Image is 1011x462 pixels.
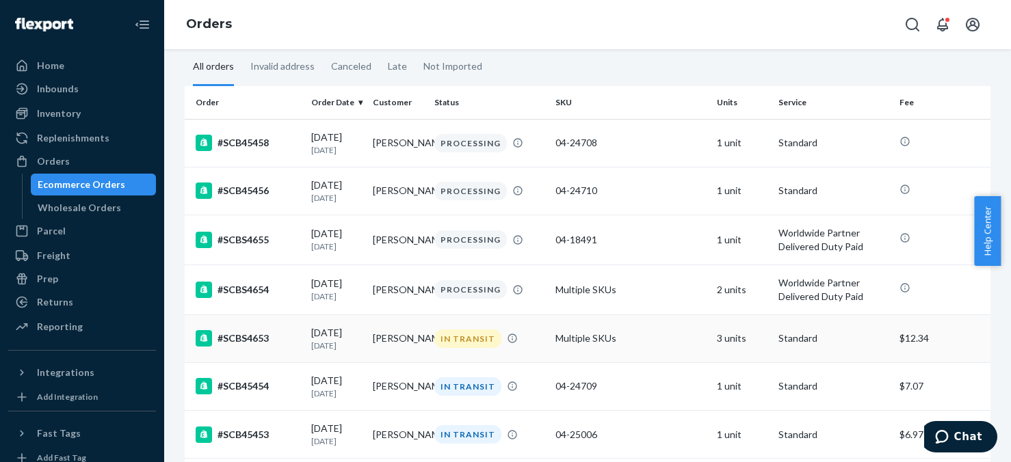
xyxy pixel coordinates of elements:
a: Freight [8,245,156,267]
ol: breadcrumbs [175,5,243,44]
div: #SCB45454 [196,378,300,394]
div: Reporting [37,320,83,334]
td: 1 unit [711,411,773,459]
td: 1 unit [711,215,773,264]
div: [DATE] [311,131,362,156]
div: [DATE] [311,422,362,447]
div: Returns [37,295,73,309]
td: [PERSON_NAME] [367,264,429,314]
td: [PERSON_NAME] [367,119,429,167]
div: IN TRANSIT [434,329,501,348]
td: 2 units [711,264,773,314]
p: [DATE] [311,241,362,252]
th: Status [429,86,550,119]
div: PROCESSING [434,280,507,299]
div: Ecommerce Orders [38,178,125,191]
td: $6.97 [894,411,990,459]
p: [DATE] [311,340,362,351]
div: Home [37,59,64,72]
td: [PERSON_NAME] [367,215,429,264]
a: Orders [186,16,232,31]
a: Wholesale Orders [31,197,157,219]
p: Standard [778,428,889,441]
p: Standard [778,136,889,150]
div: #SCBS4653 [196,330,300,346]
th: Order [185,86,306,119]
p: [DATE] [311,435,362,447]
th: Fee [894,86,990,119]
p: [DATE] [311,192,362,204]
td: 1 unit [711,167,773,215]
div: IN TRANSIT [434,377,501,396]
div: Inbounds [37,82,79,96]
div: 04-18491 [555,233,706,247]
div: PROCESSING [434,230,507,249]
a: Replenishments [8,127,156,149]
a: Orders [8,150,156,172]
a: Prep [8,268,156,290]
p: Worldwide Partner Delivered Duty Paid [778,226,889,254]
div: Not Imported [423,49,482,84]
div: Parcel [37,224,66,238]
button: Close Navigation [129,11,156,38]
a: Returns [8,291,156,313]
th: Order Date [306,86,367,119]
div: #SCB45456 [196,182,300,199]
td: [PERSON_NAME] [367,411,429,459]
div: Prep [37,272,58,286]
div: Replenishments [37,131,109,145]
div: PROCESSING [434,134,507,152]
div: Freight [37,249,70,262]
span: Help Center [974,196,1001,266]
div: [DATE] [311,374,362,399]
div: Add Integration [37,391,98,403]
div: IN TRANSIT [434,425,501,444]
p: Standard [778,379,889,393]
td: $12.34 [894,314,990,362]
th: Service [773,86,894,119]
div: Invalid address [250,49,315,84]
p: [DATE] [311,290,362,302]
div: [DATE] [311,178,362,204]
div: Customer [373,96,423,108]
iframe: Opens a widget where you can chat to one of our agents [924,421,997,455]
div: Orders [37,154,70,168]
button: Fast Tags [8,422,156,444]
p: Standard [778,331,889,345]
div: 04-24710 [555,184,706,198]
div: #SCBS4654 [196,282,300,298]
div: Canceled [331,49,371,84]
td: [PERSON_NAME] [367,314,429,362]
td: [PERSON_NAME] [367,362,429,410]
img: Flexport logo [15,18,73,31]
div: #SCBS4655 [196,232,300,248]
div: 04-24709 [555,379,706,393]
div: #SCB45453 [196,426,300,443]
td: Multiple SKUs [550,314,711,362]
td: 3 units [711,314,773,362]
a: Reporting [8,316,156,338]
p: Worldwide Partner Delivered Duty Paid [778,276,889,303]
td: Multiple SKUs [550,264,711,314]
div: Integrations [37,366,94,379]
p: Standard [778,184,889,198]
div: [DATE] [311,326,362,351]
button: Integrations [8,362,156,383]
a: Home [8,55,156,77]
a: Inventory [8,103,156,124]
div: 04-25006 [555,428,706,441]
div: Inventory [37,107,81,120]
td: 1 unit [711,119,773,167]
a: Inbounds [8,78,156,100]
div: PROCESSING [434,182,507,200]
div: All orders [193,49,234,86]
div: Wholesale Orders [38,201,121,215]
div: [DATE] [311,277,362,302]
th: Units [711,86,773,119]
td: 1 unit [711,362,773,410]
button: Open account menu [959,11,986,38]
a: Parcel [8,220,156,242]
p: [DATE] [311,388,362,399]
td: [PERSON_NAME] [367,167,429,215]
